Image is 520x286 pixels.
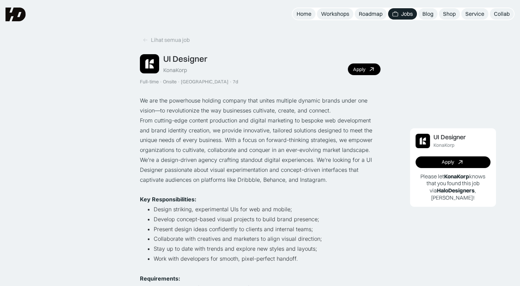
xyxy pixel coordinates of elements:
[494,10,510,17] div: Collab
[140,96,380,116] p: We are the powerhouse holding company that unites multiple dynamic brands under one vision—to rev...
[317,8,353,20] a: Workshops
[159,79,162,85] div: ·
[140,116,380,155] p: From cutting-edge content production and digital marketing to bespoke web development and brand i...
[465,10,484,17] div: Service
[321,10,349,17] div: Workshops
[151,36,190,44] div: Lihat semua job
[443,10,456,17] div: Shop
[177,79,180,85] div: ·
[416,156,490,168] a: Apply
[163,67,187,74] div: KonaKorp
[181,79,229,85] div: [GEOGRAPHIC_DATA]
[359,10,383,17] div: Roadmap
[416,173,490,201] p: Please let knows that you found this job via , [PERSON_NAME]!
[154,204,380,214] li: Design striking, experimental UIs for web and mobile;
[140,34,192,46] a: Lihat semua job
[140,264,380,274] p: ‍
[439,8,460,20] a: Shop
[154,234,380,244] li: Collaborate with creatives and marketers to align visual direction;
[163,54,207,64] div: UI Designer
[154,244,380,254] li: Stay up to date with trends and explore new styles and layouts;
[418,8,438,20] a: Blog
[442,159,454,165] div: Apply
[154,254,380,264] li: Work with developers for smooth, pixel-perfect handoff.
[154,224,380,234] li: Present design ideas confidently to clients and internal teams;
[433,142,454,148] div: KonaKorp
[233,79,238,85] div: 7d
[229,79,232,85] div: ·
[348,63,380,75] a: Apply
[422,10,433,17] div: Blog
[416,134,430,148] img: Job Image
[461,8,488,20] a: Service
[140,54,159,73] img: Job Image
[433,134,466,141] div: UI Designer
[154,214,380,224] li: Develop concept-based visual projects to build brand presence;
[401,10,413,17] div: Jobs
[140,155,380,184] p: We’re a design-driven agency crafting standout digital experiences. We’re looking for a UI Design...
[353,67,365,72] div: Apply
[163,79,177,85] div: Onsite
[297,10,311,17] div: Home
[490,8,514,20] a: Collab
[437,187,475,194] b: HaloDesigners
[388,8,417,20] a: Jobs
[140,275,180,282] strong: Requirements:
[140,184,380,194] p: ‍
[140,196,196,203] strong: Key Responsibilities:
[292,8,316,20] a: Home
[140,79,159,85] div: Full-time
[355,8,387,20] a: Roadmap
[444,173,469,180] b: KonaKorp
